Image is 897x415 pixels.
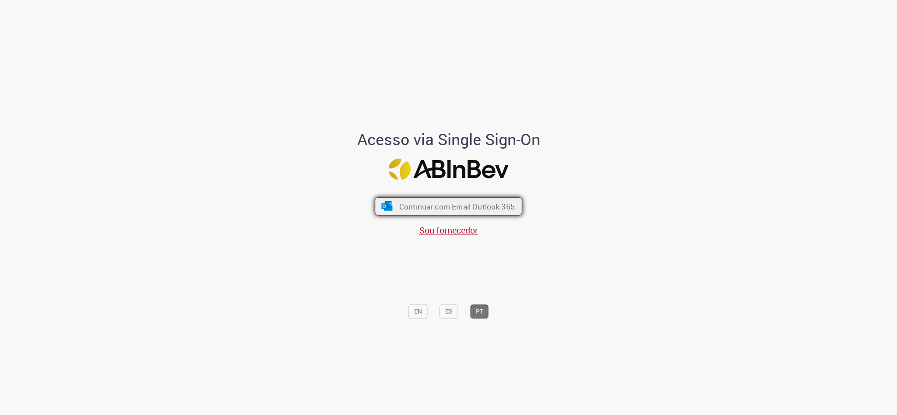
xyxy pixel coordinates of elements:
[375,197,522,216] button: ícone Azure/Microsoft 360 Continuar com Email Outlook 365
[380,202,393,211] img: ícone Azure/Microsoft 360
[440,304,458,319] button: ES
[470,304,489,319] button: PT
[408,304,428,319] button: EN
[399,201,515,211] span: Continuar com Email Outlook 365
[389,159,509,180] img: Logo ABInBev
[419,225,478,237] a: Sou fornecedor
[327,131,570,148] h1: Acesso via Single Sign-On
